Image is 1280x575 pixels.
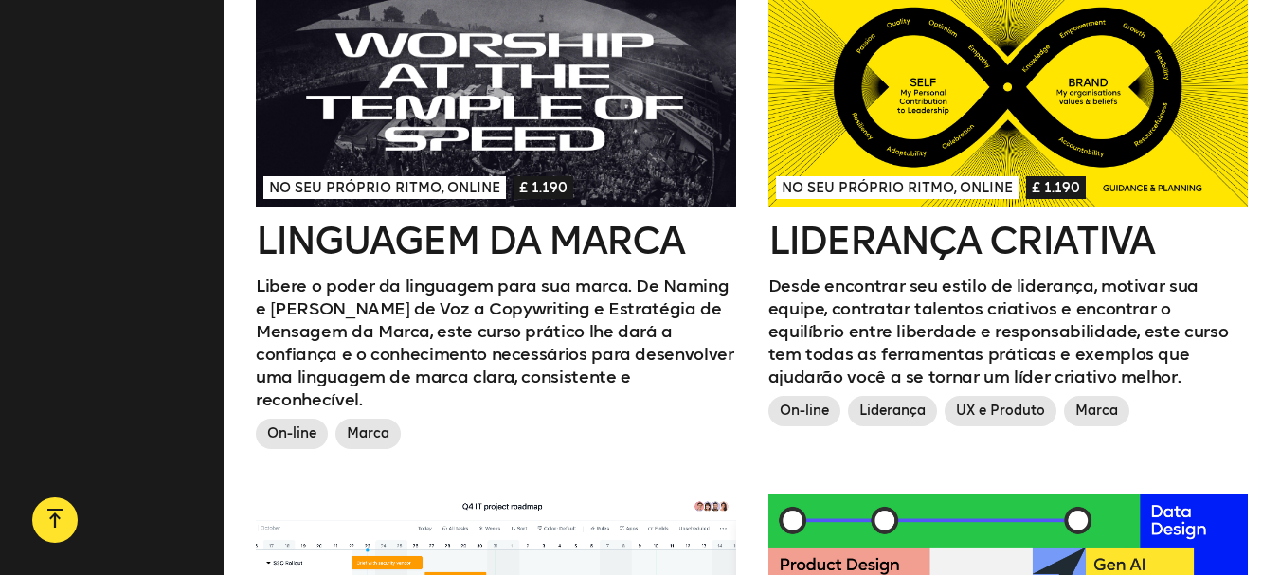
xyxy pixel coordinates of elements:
font: On-line [780,403,829,419]
font: Linguagem da marca [256,218,684,263]
font: £ 1.190 [519,180,568,196]
font: No seu próprio ritmo, online [782,180,1013,196]
font: No seu próprio ritmo, online [269,180,500,196]
font: Liderança Criativa [768,218,1154,263]
font: UX e Produto [956,403,1045,419]
font: Marca [347,425,389,441]
font: £ 1.190 [1032,180,1080,196]
font: Libere o poder da linguagem para sua marca. De Naming e [PERSON_NAME] de Voz a Copywriting e Estr... [256,276,733,410]
font: Liderança [859,403,926,419]
font: Marca [1075,403,1118,419]
font: On-line [267,425,316,441]
font: Desde encontrar seu estilo de liderança, motivar sua equipe, contratar talentos criativos e encon... [768,276,1229,387]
